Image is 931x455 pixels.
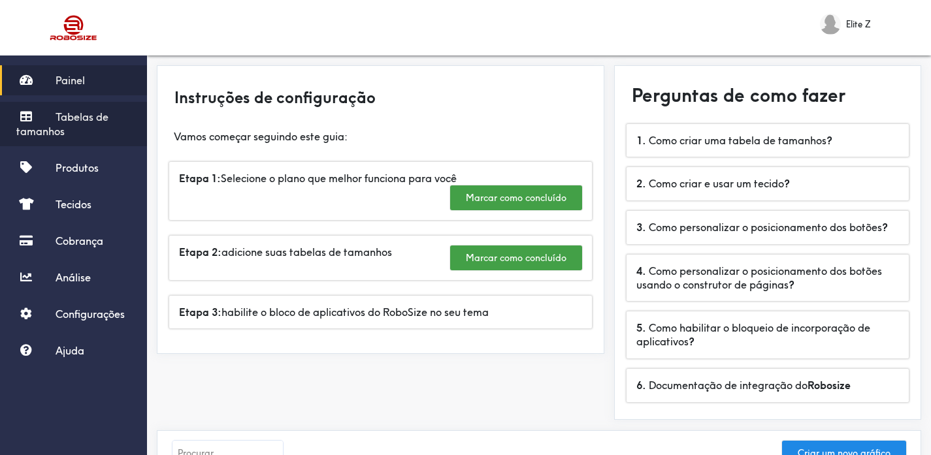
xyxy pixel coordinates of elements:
[450,185,582,210] button: Marcar como concluído
[649,379,808,392] font: Documentação de integração do
[56,198,91,211] font: Tecidos
[56,307,125,321] font: Configurações
[16,110,108,138] font: Tabelas de tamanhos
[846,19,871,29] font: Elite Z
[632,84,845,106] font: Perguntas de como fazer
[25,10,123,46] img: Tamanho do robô
[636,177,646,190] font: 2.
[221,306,489,319] font: habilite o bloco de aplicativos do RoboSize no seu tema
[636,379,646,392] font: 6.
[174,130,348,143] font: Vamos começar seguindo este guia:
[221,245,392,259] font: adicione suas tabelas de tamanhos
[466,252,566,264] font: Marcar como concluído
[221,172,457,185] font: Selecione o plano que melhor funciona para você
[56,344,84,357] font: Ajuda
[56,161,99,174] font: Produtos
[636,264,646,277] font: 4.
[56,74,85,87] font: Painel
[636,264,882,291] font: Como personalizar o posicionamento dos botões usando o construtor de páginas
[649,221,882,234] font: Como personalizar o posicionamento dos botões
[56,271,91,284] font: Análise
[636,321,870,348] font: Como habilitar o bloqueio de incorporação de aplicativos
[179,306,221,319] font: Etapa 3:
[689,335,694,348] font: ?
[466,192,566,204] font: Marcar como concluído
[649,177,784,190] font: Como criar e usar um tecido
[450,245,582,270] button: Marcar como concluído
[179,245,221,259] font: Etapa 2:
[636,134,646,147] font: 1.
[789,278,794,291] font: ?
[56,234,103,247] font: Cobrança
[820,14,841,35] img: Elite Z
[882,221,888,234] font: ?
[649,134,826,147] font: Como criar uma tabela de tamanhos
[808,379,851,392] font: Robosize
[174,87,376,107] font: Instruções de configuração
[179,172,221,185] font: Etapa 1:
[636,221,646,234] font: 3.
[784,177,790,190] font: ?
[636,321,646,334] font: 5.
[826,134,832,147] font: ?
